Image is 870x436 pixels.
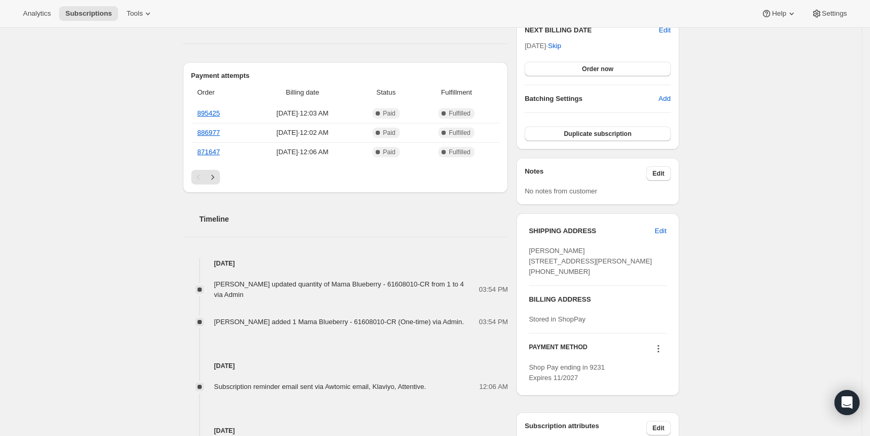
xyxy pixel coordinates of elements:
[653,424,665,432] span: Edit
[449,129,470,137] span: Fulfilled
[525,187,597,195] span: No notes from customer
[120,6,159,21] button: Tools
[479,284,508,295] span: 03:54 PM
[529,343,587,357] h3: PAYMENT METHOD
[200,214,508,224] h2: Timeline
[191,81,250,104] th: Order
[191,71,500,81] h2: Payment attempts
[648,223,672,239] button: Edit
[205,170,220,185] button: Next
[525,62,670,76] button: Order now
[564,130,631,138] span: Duplicate subscription
[822,9,847,18] span: Settings
[653,169,665,178] span: Edit
[420,87,493,98] span: Fulfillment
[449,109,470,118] span: Fulfilled
[755,6,803,21] button: Help
[772,9,786,18] span: Help
[548,41,561,51] span: Skip
[525,25,659,36] h2: NEXT BILLING DATE
[126,9,143,18] span: Tools
[646,421,671,435] button: Edit
[582,65,613,73] span: Order now
[529,363,605,382] span: Shop Pay ending in 9231 Expires 11/2027
[198,148,220,156] a: 871647
[252,87,352,98] span: Billing date
[646,166,671,181] button: Edit
[529,315,585,323] span: Stored in ShopPay
[529,247,652,276] span: [PERSON_NAME] [STREET_ADDRESS][PERSON_NAME] [PHONE_NUMBER]
[23,9,51,18] span: Analytics
[17,6,57,21] button: Analytics
[383,129,396,137] span: Paid
[252,147,352,157] span: [DATE] · 12:06 AM
[805,6,853,21] button: Settings
[65,9,112,18] span: Subscriptions
[525,94,658,104] h6: Batching Settings
[214,280,464,299] span: [PERSON_NAME] updated quantity of Mama Blueberry - 61608010-CR from 1 to 4 via Admin
[198,109,220,117] a: 895425
[183,361,508,371] h4: [DATE]
[525,127,670,141] button: Duplicate subscription
[479,317,508,327] span: 03:54 PM
[652,90,677,107] button: Add
[183,426,508,436] h4: [DATE]
[529,294,666,305] h3: BILLING ADDRESS
[449,148,470,156] span: Fulfilled
[525,42,561,50] span: [DATE] ·
[383,148,396,156] span: Paid
[658,94,670,104] span: Add
[358,87,413,98] span: Status
[525,421,646,435] h3: Subscription attributes
[655,226,666,236] span: Edit
[252,108,352,119] span: [DATE] · 12:03 AM
[542,38,567,54] button: Skip
[383,109,396,118] span: Paid
[214,318,464,326] span: [PERSON_NAME] added 1 Mama Blueberry - 61608010-CR (One-time) via Admin.
[525,166,646,181] h3: Notes
[659,25,670,36] button: Edit
[191,170,500,185] nav: Pagination
[198,129,220,136] a: 886977
[479,382,508,392] span: 12:06 AM
[252,128,352,138] span: [DATE] · 12:02 AM
[214,383,426,391] span: Subscription reminder email sent via Awtomic email, Klaviyo, Attentive.
[59,6,118,21] button: Subscriptions
[834,390,860,415] div: Open Intercom Messenger
[183,258,508,269] h4: [DATE]
[529,226,655,236] h3: SHIPPING ADDRESS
